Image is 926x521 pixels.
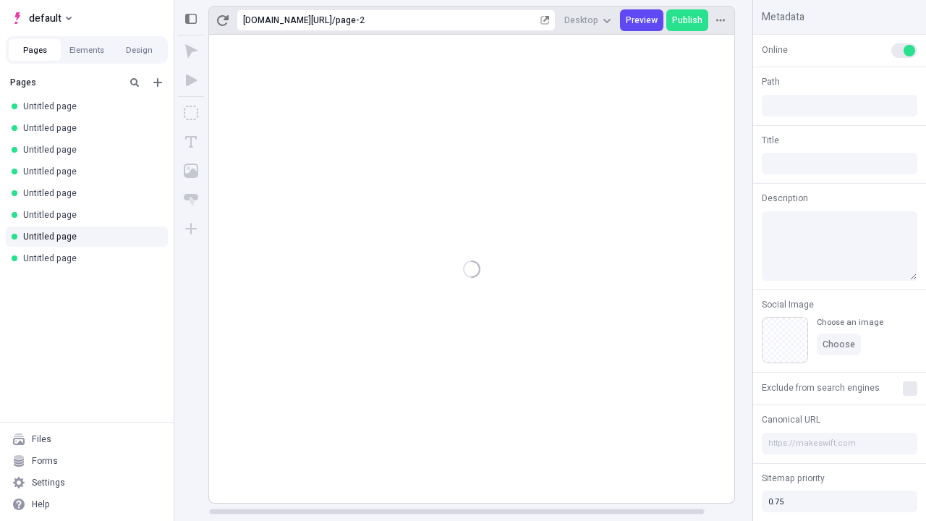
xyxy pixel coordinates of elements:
button: Text [178,129,204,155]
span: Description [762,192,808,205]
span: Preview [626,14,658,26]
span: default [29,9,61,27]
div: Settings [32,477,65,488]
button: Choose [817,334,861,355]
div: Choose an image [817,317,883,328]
button: Button [178,187,204,213]
span: Path [762,75,780,88]
span: Social Image [762,298,814,311]
div: Untitled page [23,144,156,156]
div: Untitled page [23,166,156,177]
div: Pages [10,77,120,88]
div: [URL][DOMAIN_NAME] [243,14,332,26]
div: page-2 [336,14,538,26]
button: Desktop [558,9,617,31]
div: Untitled page [23,231,156,242]
button: Pages [9,39,61,61]
div: Forms [32,455,58,467]
span: Canonical URL [762,413,820,426]
button: Preview [620,9,663,31]
button: Image [178,158,204,184]
div: Files [32,433,51,445]
input: https://makeswift.com [762,433,917,454]
span: Sitemap priority [762,472,825,485]
button: Box [178,100,204,126]
span: Desktop [564,14,598,26]
div: Untitled page [23,187,156,199]
button: Design [113,39,165,61]
button: Select site [6,7,77,29]
span: Online [762,43,788,56]
div: Untitled page [23,101,156,112]
div: Untitled page [23,209,156,221]
div: Untitled page [23,122,156,134]
button: Elements [61,39,113,61]
button: Add new [149,74,166,91]
div: Help [32,499,50,510]
span: Publish [672,14,702,26]
span: Choose [823,339,855,350]
div: / [332,14,336,26]
span: Exclude from search engines [762,381,880,394]
button: Publish [666,9,708,31]
span: Title [762,134,779,147]
div: Untitled page [23,253,156,264]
